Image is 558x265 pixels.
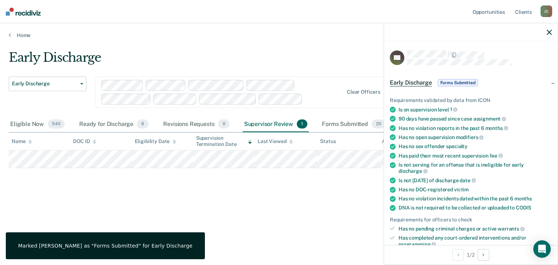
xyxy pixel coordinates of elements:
div: Has no pending criminal charges or active [399,225,552,232]
div: Supervisor Review [243,117,309,132]
span: assignment [473,116,506,122]
span: specialty [446,143,468,149]
div: Open Intercom Messenger [533,240,551,258]
div: 90 days have passed since case [399,115,552,122]
div: Requirements for officers to check [390,217,552,223]
div: Is not serving for an offense that is ineligible for early [399,162,552,174]
div: Has no violation incidents dated within the past 6 [399,196,552,202]
span: fee [490,153,503,159]
span: 1 [450,106,458,112]
span: 1 [297,119,307,129]
div: Marked [PERSON_NAME] as "Forms Submitted" for Early Discharge [18,242,193,249]
div: Has no DOC-registered [399,187,552,193]
span: Forms Submitted [438,79,478,86]
div: J C [541,5,552,17]
div: Early Discharge [9,50,427,71]
button: Next Opportunity [478,249,489,261]
span: 540 [48,119,65,129]
span: months [514,196,532,201]
div: Has no violation reports in the past 6 [399,125,552,131]
span: discharge [399,168,428,174]
span: Early Discharge [12,81,77,87]
div: Revisions Requests [162,117,231,132]
div: Ready for Discharge [78,117,150,132]
span: CODIS [516,205,531,211]
span: 6 [137,119,149,129]
div: Name [12,138,32,144]
div: Is on supervision level [399,106,552,113]
div: Status [320,138,336,144]
div: Forms Submitted [320,117,387,132]
div: Has paid their most recent supervision [399,152,552,159]
div: Requirements validated by data from ICON [390,97,552,103]
div: Has no open supervision [399,134,552,140]
span: Early Discharge [390,79,432,86]
img: Recidiviz [6,8,41,16]
div: Clear officers [347,89,380,95]
span: modifiers [456,134,484,140]
span: date [460,178,476,183]
div: Eligible Now [9,117,66,132]
div: Eligibility Date [135,138,177,144]
div: DNA is not required to be collected or uploaded to [399,205,552,211]
span: months [485,125,508,131]
span: warrants [498,226,525,232]
div: Has no sex offender [399,143,552,150]
div: Has completed any court-ordered interventions and/or [399,235,552,247]
span: programming [399,241,436,247]
span: 20 [372,119,385,129]
button: Previous Opportunity [452,249,464,261]
div: Is not [DATE] of discharge [399,177,552,184]
div: DOC ID [73,138,96,144]
span: victim [454,187,469,192]
div: Last Viewed [258,138,293,144]
div: 1 / 2 [384,245,558,264]
div: Early DischargeForms Submitted [384,71,558,94]
div: Assigned to [382,138,416,144]
span: 0 [218,119,229,129]
div: Supervision Termination Date [196,135,252,147]
a: Home [9,32,549,38]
